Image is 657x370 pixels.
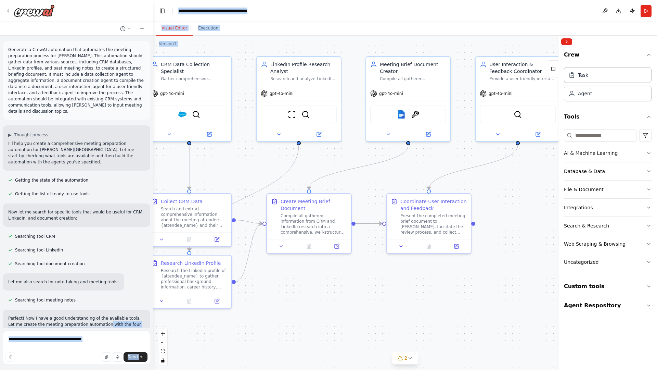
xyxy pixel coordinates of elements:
[380,61,446,75] div: Meeting Brief Document Creator
[414,242,443,250] button: No output available
[8,140,145,165] p: I'll help you create a comprehensive meeting preparation automation for [PERSON_NAME][GEOGRAPHIC_...
[578,72,588,78] div: Task
[564,64,652,107] div: Crew
[158,338,167,347] button: zoom out
[236,217,262,227] g: Edge from 8648f5e3-de13-450d-8842-821199d0e239 to 85379d91-f0b1-4447-8f95-a59ec0d85028
[518,130,557,138] button: Open in side panel
[564,186,604,193] div: File & Document
[146,255,232,309] div: Research LinkedIn ProfileResearch the LinkedIn profile of {attendee_name} to gather professional ...
[489,61,556,75] div: User Interaction & Feedback Coordinator
[301,110,310,119] img: SerperDevTool
[15,297,76,303] span: Searching tool meeting notes
[295,242,324,250] button: No output available
[365,56,451,142] div: Meeting Brief Document CreatorCompile all gathered information into a comprehensive, well-structu...
[193,21,224,36] button: Execution
[299,130,338,138] button: Open in side panel
[564,199,652,217] button: Integrations
[564,162,652,180] button: Database & Data
[386,193,472,254] div: Coordinate User Interaction and FeedbackPresent the completed meeting brief document to [PERSON_N...
[380,76,446,82] div: Compile all gathered information into a comprehensive, well-structured meeting briefing document ...
[146,56,232,142] div: CRM Data Collection SpecialistGather comprehensive information about meeting attendees and compan...
[102,352,111,362] button: Upload files
[159,41,177,47] div: Version 1
[8,47,145,114] p: Generate a CrewAI automation that automates the meeting preparation process for [PERSON_NAME]. Th...
[281,213,347,235] div: Compile all gathered information from CRM and LinkedIn research into a comprehensive, well-struct...
[564,277,652,296] button: Custom tools
[564,296,652,315] button: Agent Respository
[15,191,90,197] span: Getting the list of ready-to-use tools
[117,25,134,33] button: Switch to previous chat
[564,204,593,211] div: Integrations
[564,126,652,277] div: Tools
[306,145,412,189] g: Edge from 63d40d48-87a8-4c24-baa7-2d8d278700fa to 85379d91-f0b1-4447-8f95-a59ec0d85028
[270,76,337,82] div: Research and analyze LinkedIn profiles and professional backgrounds of meeting attendees {attende...
[192,110,200,119] img: SerperDevTool
[266,193,352,254] div: Create Meeting Brief DocumentCompile all gathered information from CRM and LinkedIn research into...
[425,145,521,189] g: Edge from 054c680a-d879-4942-83fb-b84d50503760 to b061dbd7-a1ad-482e-a431-10c3516f092a
[256,56,342,142] div: LinkedIn Profile Research AnalystResearch and analyze LinkedIn profiles and professional backgrou...
[124,352,147,362] button: Send
[158,347,167,356] button: fit view
[161,198,203,205] div: Collect CRM Data
[137,25,147,33] button: Start a new chat
[556,36,561,370] button: Toggle Sidebar
[14,132,48,138] span: Thought process
[5,352,15,362] button: Improve this prompt
[236,220,262,285] g: Edge from a96eca9c-b7ba-4caa-a923-e29443c789ca to 85379d91-f0b1-4447-8f95-a59ec0d85028
[161,76,227,82] div: Gather comprehensive information about meeting attendees and companies from CRM systems, includin...
[409,130,448,138] button: Open in side panel
[161,61,227,75] div: CRM Data Collection Specialist
[8,279,119,285] p: Let me also search for note-taking and meeting tools:
[475,56,561,142] div: User Interaction & Feedback CoordinatorProvide a user-friendly interface for [PERSON_NAME] to inp...
[379,91,403,96] span: gpt-4o-mini
[205,235,229,244] button: Open in side panel
[445,242,468,250] button: Open in side panel
[564,235,652,253] button: Web Scraping & Browsing
[564,241,626,247] div: Web Scraping & Browsing
[404,355,408,361] span: 2
[270,61,337,75] div: LinkedIn Profile Research Analyst
[186,145,193,189] g: Edge from 44e2404b-3a47-4e52-a577-9a301a6c08d2 to 8648f5e3-de13-450d-8842-821199d0e239
[178,110,186,119] img: Salesforce
[288,110,296,119] img: ScrapeWebsiteTool
[161,268,227,290] div: Research the LinkedIn profile of {attendee_name} to gather professional background information, c...
[578,90,592,97] div: Agent
[113,352,122,362] button: Click to speak your automation idea
[128,354,138,360] span: Send
[397,110,405,119] img: Google docs
[158,329,167,338] button: zoom in
[8,315,145,334] p: Perfect! Now I have a good understanding of the available tools. Let me create the meeting prepar...
[281,198,347,212] div: Create Meeting Brief Document
[489,76,556,82] div: Provide a user-friendly interface for [PERSON_NAME] to input meeting details, review the generate...
[400,198,467,212] div: Coordinate User Interaction and Feedback
[8,132,11,138] span: ▶
[489,91,513,96] span: gpt-4o-mini
[564,181,652,198] button: File & Document
[564,217,652,235] button: Search & Research
[400,213,467,235] div: Present the completed meeting brief document to [PERSON_NAME], facilitate the review process, and...
[8,209,145,221] p: Now let me search for specific tools that would be useful for CRM, LinkedIn, and document creation:
[178,8,280,14] nav: breadcrumb
[514,110,522,119] img: SerperDevTool
[564,222,609,229] div: Search & Research
[561,38,572,45] button: Collapse right sidebar
[160,91,184,96] span: gpt-4o-mini
[325,242,348,250] button: Open in side panel
[15,177,88,183] span: Getting the state of the automation
[156,21,193,36] button: Visual Editor
[270,91,294,96] span: gpt-4o-mini
[392,352,418,365] button: 2
[564,259,598,266] div: Uncategorized
[146,193,232,247] div: Collect CRM DataSearch and extract comprehensive information about the meeting attendee {attendee...
[161,206,227,228] div: Search and extract comprehensive information about the meeting attendee {attendee_name} and their...
[190,130,229,138] button: Open in side panel
[14,4,55,17] img: Logo
[15,261,85,267] span: Searching tool document creation
[564,144,652,162] button: AI & Machine Learning
[158,356,167,365] button: toggle interactivity
[186,145,302,251] g: Edge from 05b4772c-2391-413b-a25b-5b8feecc66cc to a96eca9c-b7ba-4caa-a923-e29443c789ca
[175,235,204,244] button: No output available
[175,297,204,305] button: No output available
[157,6,167,16] button: Hide left sidebar
[564,253,652,271] button: Uncategorized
